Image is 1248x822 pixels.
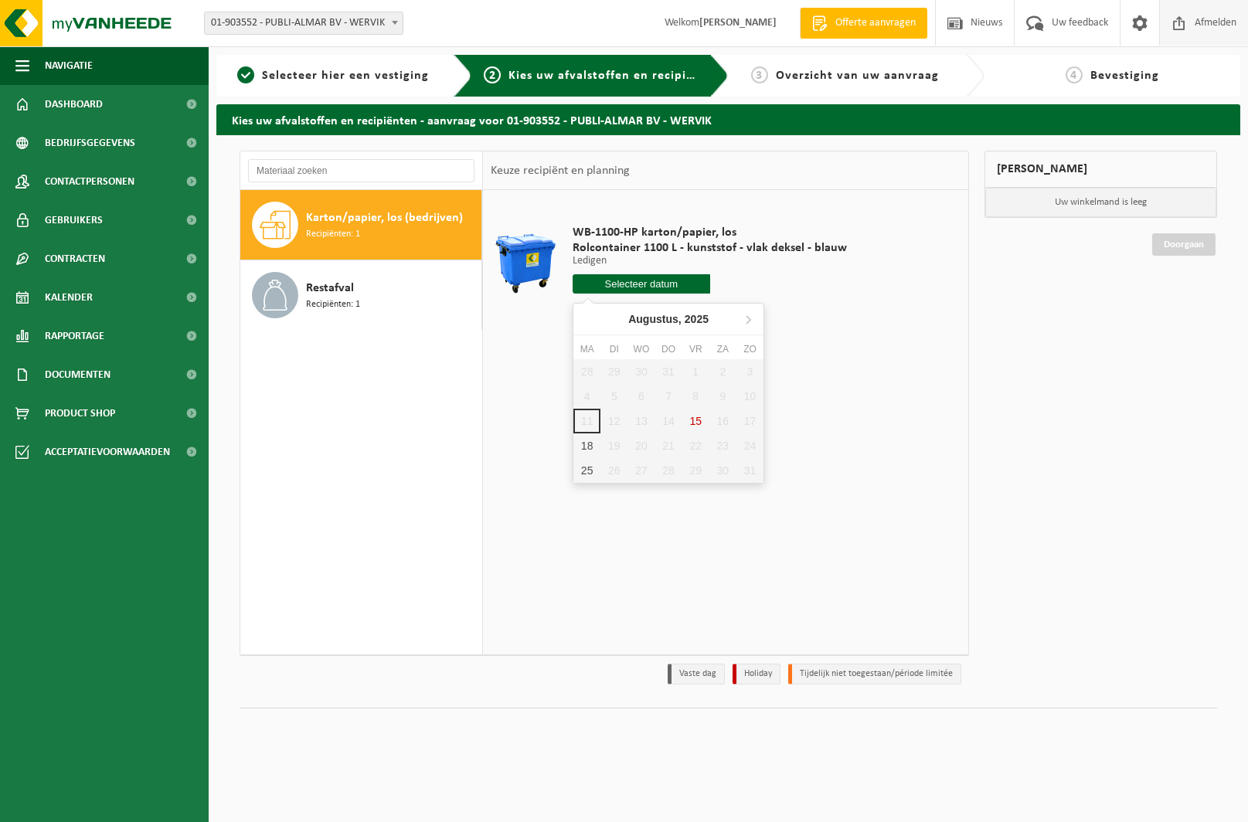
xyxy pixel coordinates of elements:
[45,201,103,239] span: Gebruikers
[204,12,403,35] span: 01-903552 - PUBLI-ALMAR BV - WERVIK
[1152,233,1216,256] a: Doorgaan
[240,260,482,330] button: Restafval Recipiënten: 1
[600,341,627,357] div: di
[733,664,780,684] li: Holiday
[709,341,736,357] div: za
[45,355,111,394] span: Documenten
[45,239,105,278] span: Contracten
[776,70,939,82] span: Overzicht van uw aanvraag
[45,46,93,85] span: Navigatie
[216,104,1240,134] h2: Kies uw afvalstoffen en recipiënten - aanvraag voor 01-903552 - PUBLI-ALMAR BV - WERVIK
[1090,70,1159,82] span: Bevestiging
[224,66,441,85] a: 1Selecteer hier een vestiging
[205,12,403,34] span: 01-903552 - PUBLI-ALMAR BV - WERVIK
[573,341,600,357] div: ma
[306,227,360,242] span: Recipiënten: 1
[788,664,961,684] li: Tijdelijk niet toegestaan/période limitée
[45,278,93,317] span: Kalender
[831,15,920,31] span: Offerte aanvragen
[45,317,104,355] span: Rapportage
[45,162,134,201] span: Contactpersonen
[306,209,463,227] span: Karton/papier, los (bedrijven)
[984,151,1217,188] div: [PERSON_NAME]
[45,433,170,471] span: Acceptatievoorwaarden
[508,70,721,82] span: Kies uw afvalstoffen en recipiënten
[483,151,638,190] div: Keuze recipiënt en planning
[45,124,135,162] span: Bedrijfsgegevens
[306,297,360,312] span: Recipiënten: 1
[985,188,1216,217] p: Uw winkelmand is leeg
[751,66,768,83] span: 3
[622,307,715,331] div: Augustus,
[306,279,354,297] span: Restafval
[484,66,501,83] span: 2
[573,225,847,240] span: WB-1100-HP karton/papier, los
[573,256,847,267] p: Ledigen
[685,314,709,324] i: 2025
[573,274,710,294] input: Selecteer datum
[627,341,655,357] div: wo
[248,159,474,182] input: Materiaal zoeken
[240,190,482,260] button: Karton/papier, los (bedrijven) Recipiënten: 1
[262,70,429,82] span: Selecteer hier een vestiging
[1066,66,1083,83] span: 4
[668,664,725,684] li: Vaste dag
[573,433,600,458] div: 18
[237,66,254,83] span: 1
[682,341,709,357] div: vr
[800,8,927,39] a: Offerte aanvragen
[573,458,600,483] div: 25
[655,341,682,357] div: do
[573,240,847,256] span: Rolcontainer 1100 L - kunststof - vlak deksel - blauw
[699,17,777,29] strong: [PERSON_NAME]
[45,394,115,433] span: Product Shop
[736,341,763,357] div: zo
[45,85,103,124] span: Dashboard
